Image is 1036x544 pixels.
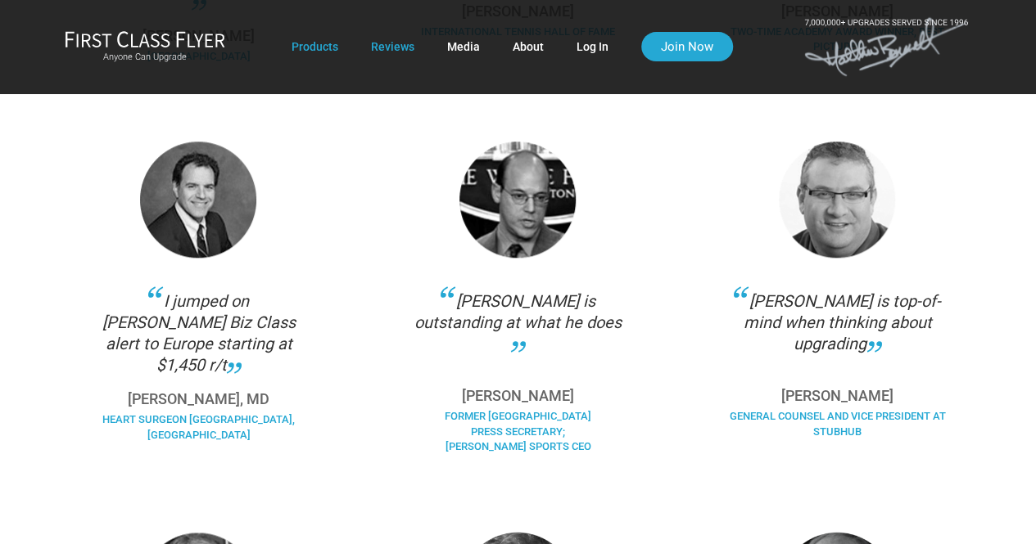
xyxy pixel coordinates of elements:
[407,389,628,403] p: [PERSON_NAME]
[459,142,576,258] img: Ari.png
[726,409,948,451] div: General Counsel and Vice President at StubHub
[65,30,225,47] img: First Class Flyer
[65,30,225,63] a: First Class FlyerAnyone Can Upgrade
[577,32,608,61] a: Log In
[371,32,414,61] a: Reviews
[88,412,310,454] div: Heart Surgeon [GEOGRAPHIC_DATA], [GEOGRAPHIC_DATA]
[407,290,628,372] div: [PERSON_NAME] is outstanding at what he does
[641,32,733,61] a: Join Now
[779,142,895,258] img: Cohen.png
[726,389,948,403] p: [PERSON_NAME]
[726,290,948,372] div: [PERSON_NAME] is top-of-mind when thinking about upgrading
[447,32,480,61] a: Media
[292,32,338,61] a: Products
[407,409,628,466] div: Former [GEOGRAPHIC_DATA] Press Secretary; [PERSON_NAME] Sports CEO
[88,392,310,407] p: [PERSON_NAME], MD
[513,32,544,61] a: About
[65,52,225,63] small: Anyone Can Upgrade
[140,142,256,258] img: Pass.png
[88,290,310,375] div: I jumped on [PERSON_NAME] Biz Class alert to Europe starting at $1,450 r/t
